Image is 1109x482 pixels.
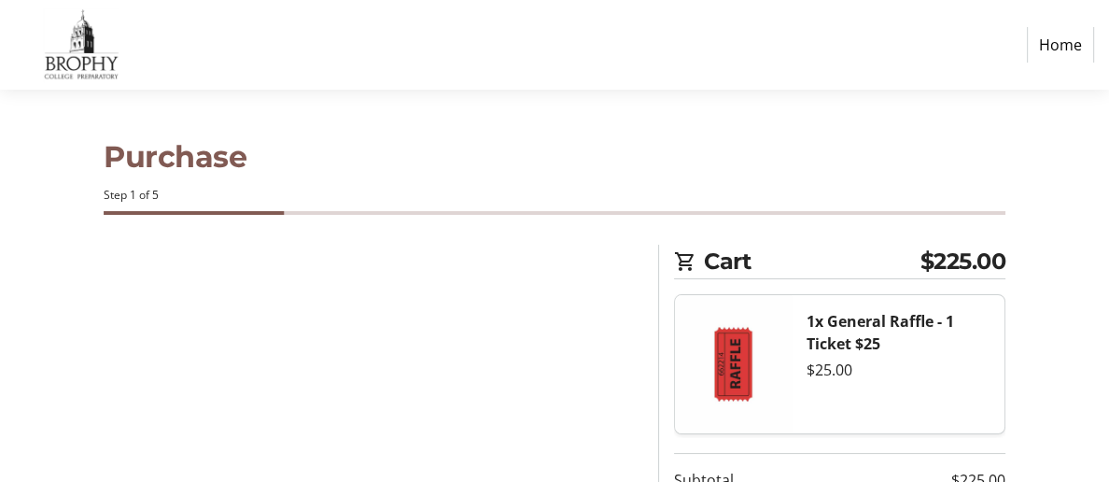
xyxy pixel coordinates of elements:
h1: Purchase [104,135,1005,179]
a: Home [1027,27,1094,63]
span: Cart [704,245,920,278]
div: $25.00 [807,359,990,381]
img: General Raffle - 1 Ticket $25 [675,295,792,433]
div: Step 1 of 5 [104,187,1005,204]
span: $225.00 [920,245,1006,278]
strong: 1x General Raffle - 1 Ticket $25 [807,311,954,354]
img: Brophy College Preparatory 's Logo [15,7,147,82]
